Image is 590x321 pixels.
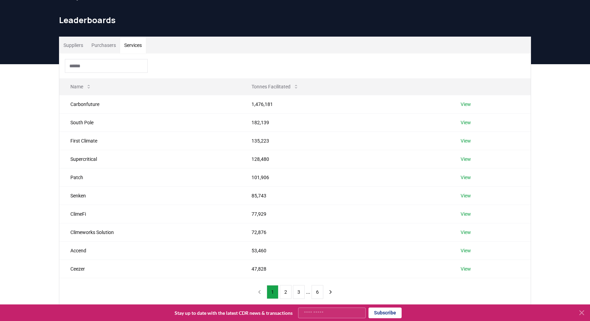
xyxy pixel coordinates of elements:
[461,265,471,272] a: View
[240,205,450,223] td: 77,929
[325,285,336,299] button: next page
[240,241,450,260] td: 53,460
[293,285,305,299] button: 3
[461,247,471,254] a: View
[59,37,87,53] button: Suppliers
[246,80,304,94] button: Tonnes Facilitated
[461,229,471,236] a: View
[267,285,278,299] button: 1
[240,223,450,241] td: 72,876
[59,223,240,241] td: Climeworks Solution
[59,132,240,150] td: First Climate
[59,95,240,113] td: Carbonfuture
[280,285,292,299] button: 2
[461,119,471,126] a: View
[461,211,471,217] a: View
[306,288,310,296] li: ...
[312,285,323,299] button: 6
[461,137,471,144] a: View
[59,14,531,26] h1: Leaderboards
[240,132,450,150] td: 135,223
[461,156,471,163] a: View
[240,260,450,278] td: 47,828
[240,113,450,132] td: 182,139
[240,186,450,205] td: 85,743
[59,205,240,223] td: ClimeFi
[59,241,240,260] td: Accend
[461,101,471,108] a: View
[240,95,450,113] td: 1,476,181
[461,174,471,181] a: View
[59,186,240,205] td: Senken
[461,192,471,199] a: View
[59,150,240,168] td: Supercritical
[59,113,240,132] td: South Pole
[240,150,450,168] td: 128,480
[87,37,120,53] button: Purchasers
[120,37,146,53] button: Services
[59,168,240,186] td: Patch
[65,80,97,94] button: Name
[240,168,450,186] td: 101,906
[59,260,240,278] td: Ceezer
